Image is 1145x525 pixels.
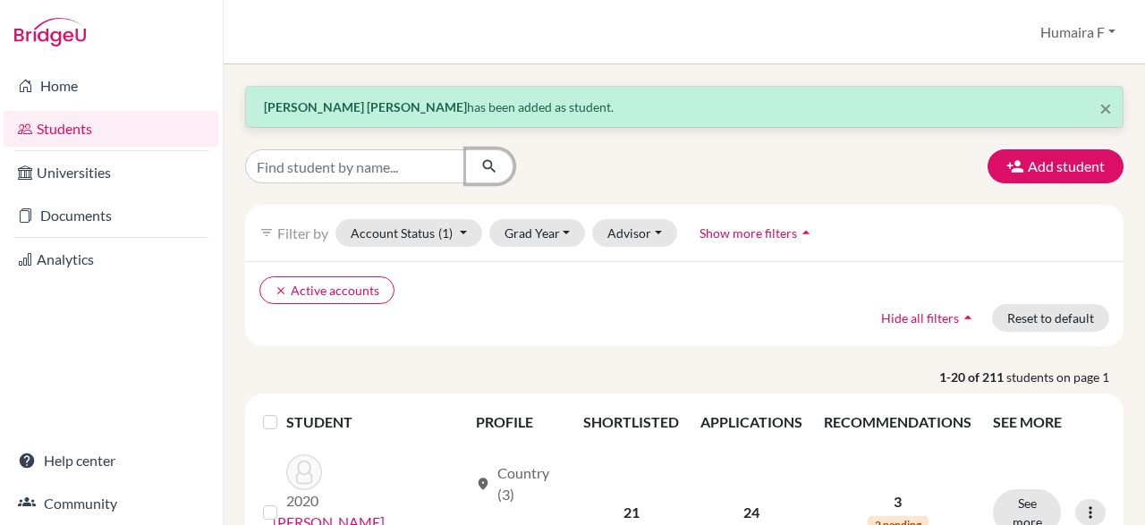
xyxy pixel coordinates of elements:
button: Add student [988,149,1124,183]
p: 3 [824,491,971,512]
span: Filter by [277,224,328,241]
a: Home [4,68,219,104]
span: × [1099,95,1112,121]
div: Country (3) [476,462,563,505]
a: Help center [4,443,219,478]
i: arrow_drop_up [959,309,977,326]
button: Hide all filtersarrow_drop_up [866,304,992,332]
button: Humaira F [1032,15,1124,49]
img: Bridge-U [14,18,86,47]
span: Hide all filters [881,310,959,326]
p: has been added as student. [264,97,1105,116]
button: clearActive accounts [259,276,394,304]
span: students on page 1 [1006,368,1124,386]
a: Documents [4,198,219,233]
th: APPLICATIONS [690,401,813,444]
input: Find student by name... [245,149,467,183]
a: Analytics [4,241,219,277]
button: Grad Year [489,219,586,247]
img: Abdullah, Jawad [286,454,322,490]
i: filter_list [259,225,274,240]
span: location_on [476,477,490,491]
i: clear [275,284,287,297]
button: Show more filtersarrow_drop_up [684,219,830,247]
a: Universities [4,155,219,191]
i: arrow_drop_up [797,224,815,241]
button: Close [1099,97,1112,119]
span: (1) [438,225,453,241]
th: STUDENT [286,401,465,444]
th: RECOMMENDATIONS [813,401,982,444]
strong: 1-20 of 211 [939,368,1006,386]
button: Reset to default [992,304,1109,332]
strong: [PERSON_NAME] [PERSON_NAME] [264,99,467,114]
th: SHORTLISTED [572,401,690,444]
button: Advisor [592,219,677,247]
p: 2020 [286,490,322,512]
a: Students [4,111,219,147]
button: Account Status(1) [335,219,482,247]
a: Community [4,486,219,521]
th: PROFILE [465,401,573,444]
span: Show more filters [700,225,797,241]
th: SEE MORE [982,401,1116,444]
